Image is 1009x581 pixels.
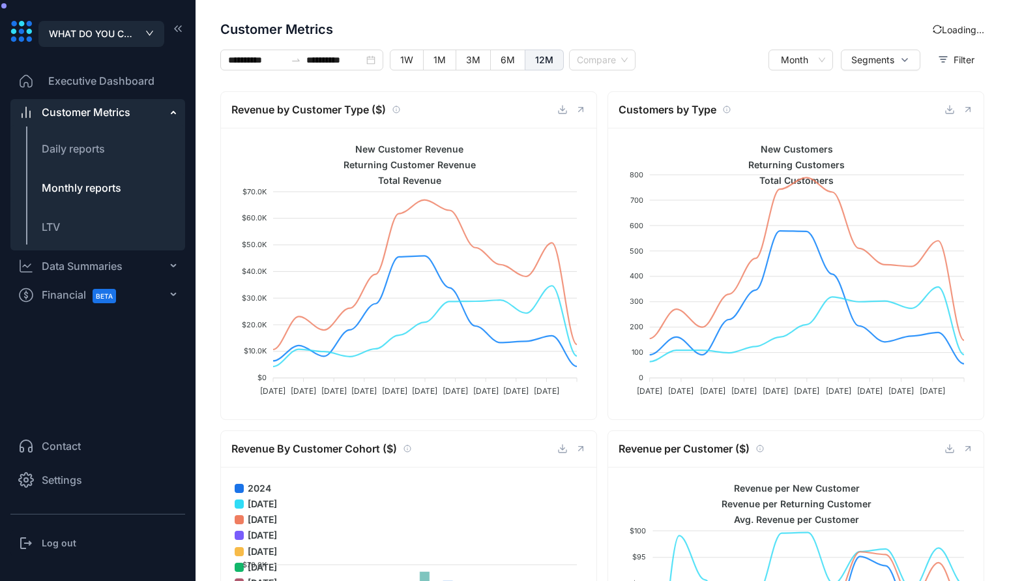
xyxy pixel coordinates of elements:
tspan: [DATE] [412,386,437,396]
tspan: 0 [639,373,643,382]
tspan: 300 [630,297,643,306]
tspan: [DATE] [700,386,725,396]
span: Contact [42,438,81,454]
span: swap-right [291,55,301,65]
tspan: $40.0K [242,267,267,276]
tspan: 700 [630,196,643,205]
div: Loading... [933,23,984,37]
button: Filter [928,50,984,70]
button: Segments [841,50,920,70]
tspan: 500 [630,246,643,256]
span: New Customer Revenue [345,143,463,155]
tspan: [DATE] [826,386,851,396]
tspan: [DATE] [351,386,377,396]
span: down [145,30,154,37]
tspan: [DATE] [503,386,529,396]
tspan: [DATE] [857,386,883,396]
tspan: [DATE] [534,386,559,396]
span: Returning Customers [738,159,845,170]
tspan: $70.0K [242,560,267,569]
span: Settings [42,472,82,488]
tspan: $95 [632,552,646,561]
span: New Customers [751,143,833,155]
span: Returning Customer Revenue [334,159,476,170]
tspan: [DATE] [888,386,914,396]
span: Revenue per New Customer [724,483,860,494]
tspan: 400 [630,271,643,280]
span: [DATE] [238,497,277,511]
tspan: $70.0K [242,187,267,196]
div: Customer Metrics [42,104,130,120]
span: Executive Dashboard [48,73,154,89]
span: 6M [501,54,515,65]
div: Data Summaries [42,258,123,274]
span: [DATE] [238,560,277,574]
span: [DATE] [238,528,277,543]
span: 1W [400,54,413,65]
tspan: [DATE] [794,386,819,396]
tspan: $100 [630,526,646,535]
tspan: $60.0K [242,213,267,222]
span: Total Revenue [368,175,441,186]
tspan: [DATE] [668,386,694,396]
span: 1M [433,54,446,65]
tspan: [DATE] [637,386,662,396]
span: Customer Metrics [220,20,933,39]
span: 2024 [238,481,271,496]
tspan: [DATE] [443,386,468,396]
span: Revenue per Customer ($) [619,441,750,457]
span: WHAT DO YOU COFFEE SUPERFOODS INC [49,27,137,41]
span: [DATE] [238,544,277,559]
span: BETA [93,289,116,303]
span: Revenue per Returning Customer [712,498,871,509]
span: Month [776,50,825,70]
span: Daily reports [42,142,105,155]
tspan: [DATE] [920,386,945,396]
tspan: 800 [630,170,643,179]
span: sync [931,23,943,35]
tspan: [DATE] [291,386,316,396]
tspan: [DATE] [260,386,285,396]
tspan: [DATE] [321,386,347,396]
span: Financial [42,280,128,310]
span: LTV [42,220,60,233]
tspan: $50.0K [242,240,267,249]
tspan: $20.0K [242,320,267,329]
tspan: [DATE] [473,386,499,396]
span: Revenue by Customer Type ($) [231,102,386,118]
tspan: 200 [630,322,643,331]
tspan: [DATE] [731,386,757,396]
span: Customers by Type [619,102,716,118]
tspan: 100 [632,348,643,357]
tspan: 600 [630,221,643,230]
tspan: [DATE] [763,386,788,396]
span: Monthly reports [42,181,121,194]
span: 3M [466,54,480,65]
span: [DATE] [238,513,277,527]
span: Filter [954,53,974,67]
span: Revenue By Customer Cohort ($) [231,441,397,457]
span: Avg. Revenue per Customer [724,514,859,525]
tspan: $10.0K [244,346,267,355]
tspan: $30.0K [242,293,267,303]
span: Total Customers [750,175,834,186]
span: Segments [851,53,894,67]
span: 12M [535,54,553,65]
tspan: $0 [257,373,267,382]
button: WHAT DO YOU COFFEE SUPERFOODS INC [38,21,164,47]
h3: Log out [42,537,76,550]
span: to [291,55,301,65]
tspan: [DATE] [382,386,407,396]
